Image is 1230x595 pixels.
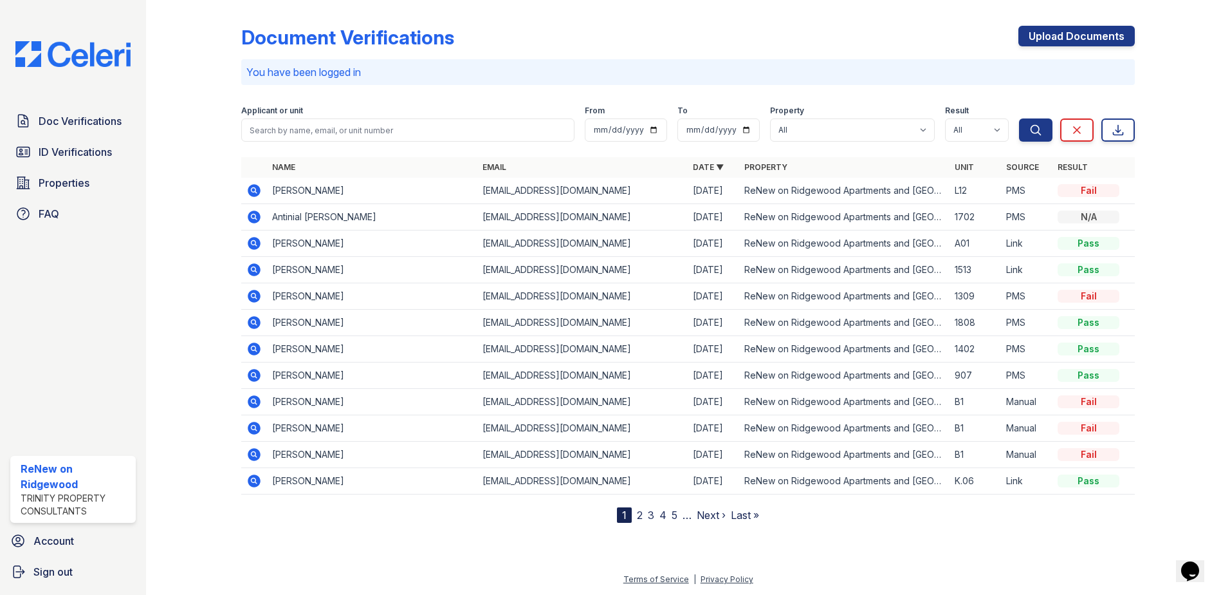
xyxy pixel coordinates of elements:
input: Search by name, email, or unit number [241,118,574,142]
td: [DATE] [688,310,739,336]
div: 1 [617,507,632,523]
a: 4 [659,509,666,522]
a: Terms of Service [623,574,689,584]
td: 907 [950,363,1001,389]
td: 1402 [950,336,1001,363]
div: Trinity Property Consultants [21,492,131,518]
td: [PERSON_NAME] [267,415,477,442]
div: Fail [1058,448,1119,461]
span: … [683,507,692,523]
a: Next › [697,509,726,522]
img: CE_Logo_Blue-a8612792a0a2168367f1c8372b55b34899dd931a85d93a1a3d3e32e68fde9ad4.png [5,41,141,67]
label: Applicant or unit [241,106,303,116]
a: Privacy Policy [701,574,753,584]
td: B1 [950,415,1001,442]
td: [EMAIL_ADDRESS][DOMAIN_NAME] [477,389,688,415]
td: [DATE] [688,415,739,442]
td: [DATE] [688,389,739,415]
td: ReNew on Ridgewood Apartments and [GEOGRAPHIC_DATA] [739,389,950,415]
label: Result [945,106,969,116]
label: From [585,106,605,116]
div: Pass [1058,369,1119,382]
span: Properties [39,175,89,191]
td: [PERSON_NAME] [267,468,477,495]
a: Result [1058,162,1088,172]
a: Email [482,162,506,172]
div: ReNew on Ridgewood [21,461,131,492]
a: Source [1006,162,1039,172]
iframe: chat widget [1176,543,1217,582]
td: B1 [950,442,1001,468]
div: Fail [1058,395,1119,408]
td: ReNew on Ridgewood Apartments and [GEOGRAPHIC_DATA] [739,442,950,468]
td: [DATE] [688,257,739,283]
td: ReNew on Ridgewood Apartments and [GEOGRAPHIC_DATA] [739,468,950,495]
td: ReNew on Ridgewood Apartments and [GEOGRAPHIC_DATA] [739,257,950,283]
span: Sign out [33,564,73,580]
td: [DATE] [688,178,739,204]
td: [PERSON_NAME] [267,178,477,204]
p: You have been logged in [246,64,1130,80]
td: Manual [1001,442,1052,468]
td: PMS [1001,363,1052,389]
td: [PERSON_NAME] [267,442,477,468]
td: Link [1001,468,1052,495]
a: Properties [10,170,136,196]
td: [EMAIL_ADDRESS][DOMAIN_NAME] [477,204,688,231]
td: [EMAIL_ADDRESS][DOMAIN_NAME] [477,363,688,389]
td: PMS [1001,283,1052,310]
div: Pass [1058,343,1119,355]
td: [DATE] [688,336,739,363]
div: Pass [1058,475,1119,487]
a: 3 [648,509,654,522]
td: [EMAIL_ADDRESS][DOMAIN_NAME] [477,336,688,363]
a: Date ▼ [693,162,724,172]
td: K.06 [950,468,1001,495]
td: [DATE] [688,468,739,495]
label: Property [770,106,804,116]
td: ReNew on Ridgewood Apartments and [GEOGRAPHIC_DATA] [739,178,950,204]
td: PMS [1001,204,1052,231]
span: ID Verifications [39,144,112,160]
td: [EMAIL_ADDRESS][DOMAIN_NAME] [477,415,688,442]
td: Manual [1001,415,1052,442]
span: Doc Verifications [39,113,122,129]
td: [PERSON_NAME] [267,336,477,363]
a: Last » [731,509,759,522]
div: Document Verifications [241,26,454,49]
td: ReNew on Ridgewood Apartments and [GEOGRAPHIC_DATA] [739,310,950,336]
td: [DATE] [688,231,739,257]
td: 1513 [950,257,1001,283]
td: [EMAIL_ADDRESS][DOMAIN_NAME] [477,231,688,257]
div: Pass [1058,316,1119,329]
td: [EMAIL_ADDRESS][DOMAIN_NAME] [477,178,688,204]
td: A01 [950,231,1001,257]
td: ReNew on Ridgewood Apartments and [GEOGRAPHIC_DATA] [739,283,950,310]
td: [EMAIL_ADDRESS][DOMAIN_NAME] [477,442,688,468]
label: To [677,106,688,116]
a: 5 [672,509,677,522]
td: Manual [1001,389,1052,415]
span: Account [33,533,74,549]
td: [PERSON_NAME] [267,363,477,389]
a: Upload Documents [1018,26,1135,46]
td: L12 [950,178,1001,204]
td: [PERSON_NAME] [267,283,477,310]
a: Account [5,528,141,554]
td: PMS [1001,310,1052,336]
td: [PERSON_NAME] [267,389,477,415]
td: PMS [1001,336,1052,363]
a: Name [272,162,295,172]
td: 1808 [950,310,1001,336]
button: Sign out [5,559,141,585]
td: [EMAIL_ADDRESS][DOMAIN_NAME] [477,257,688,283]
a: Property [744,162,787,172]
td: [PERSON_NAME] [267,310,477,336]
div: Pass [1058,237,1119,250]
span: FAQ [39,206,59,222]
td: Antinial [PERSON_NAME] [267,204,477,231]
td: ReNew on Ridgewood Apartments and [GEOGRAPHIC_DATA] [739,204,950,231]
td: Link [1001,257,1052,283]
td: [DATE] [688,283,739,310]
td: [DATE] [688,204,739,231]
